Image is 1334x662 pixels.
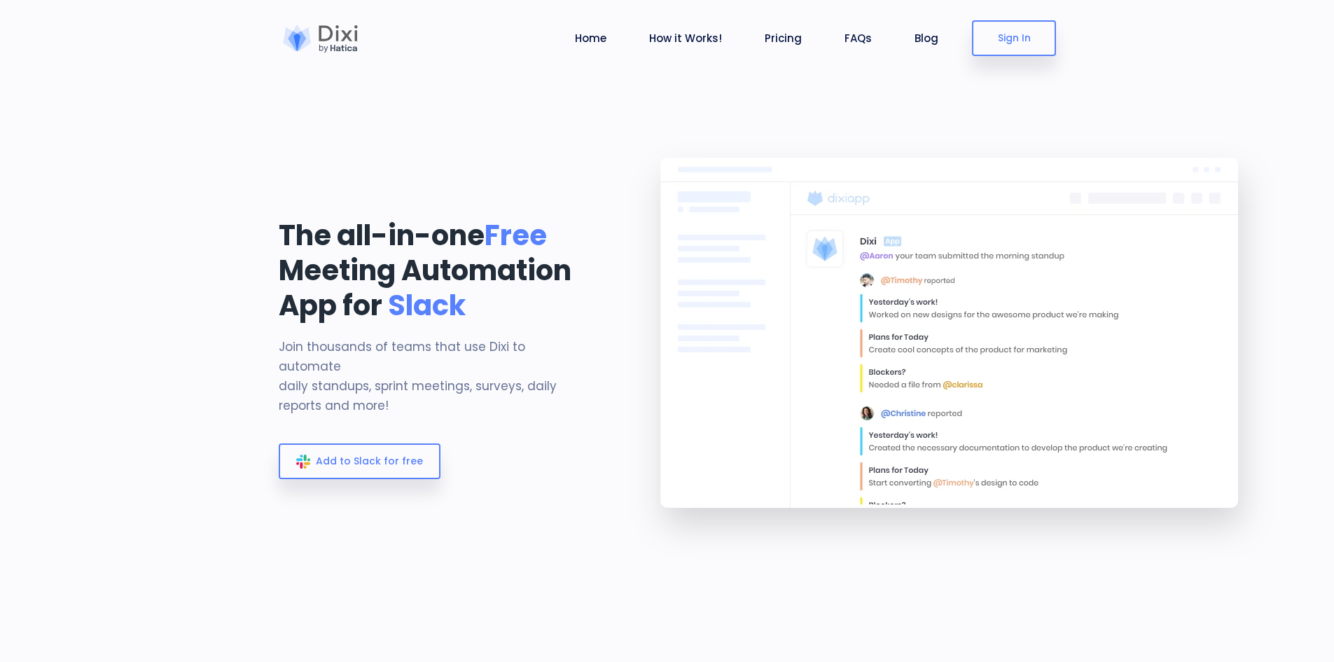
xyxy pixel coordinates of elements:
span: Free [485,216,547,255]
a: Home [569,30,612,46]
a: Blog [909,30,944,46]
a: Add to Slack for free [279,443,440,479]
a: How it Works! [644,30,728,46]
h1: The all-in-one Meeting Automation App for [279,218,590,323]
span: Add to Slack for free [316,454,423,468]
a: Pricing [759,30,807,46]
p: Join thousands of teams that use Dixi to automate daily standups, sprint meetings, surveys, daily... [279,337,590,415]
span: Slack [388,286,466,325]
img: slack_icon_color.svg [296,455,310,469]
img: landing-banner [611,123,1294,578]
a: Sign In [972,20,1056,56]
a: FAQs [839,30,877,46]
